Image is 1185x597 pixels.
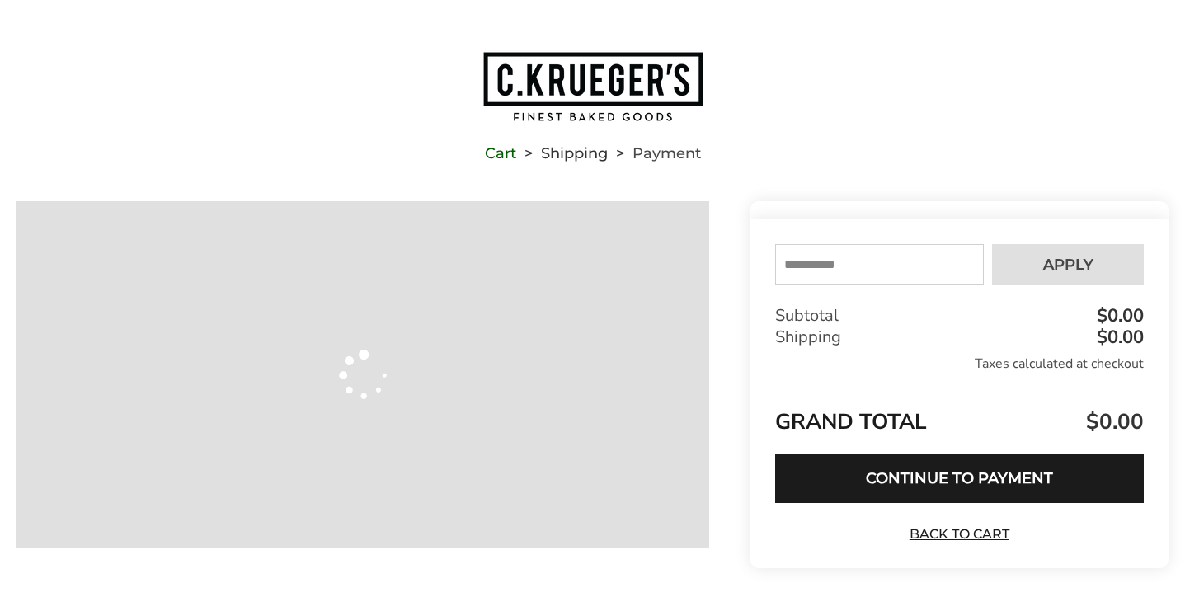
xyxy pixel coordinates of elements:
div: Shipping [775,327,1144,348]
div: $0.00 [1093,307,1144,325]
span: $0.00 [1082,407,1144,436]
span: Payment [632,148,701,159]
a: Back to Cart [901,525,1017,543]
button: Continue to Payment [775,454,1144,503]
span: Apply [1043,257,1093,272]
img: C.KRUEGER'S [482,50,704,123]
li: Shipping [516,148,608,159]
div: $0.00 [1093,328,1144,346]
a: Cart [485,148,516,159]
div: Taxes calculated at checkout [775,355,1144,373]
div: Subtotal [775,305,1144,327]
a: Go to home page [16,50,1169,123]
div: GRAND TOTAL [775,388,1144,441]
button: Apply [992,244,1144,285]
